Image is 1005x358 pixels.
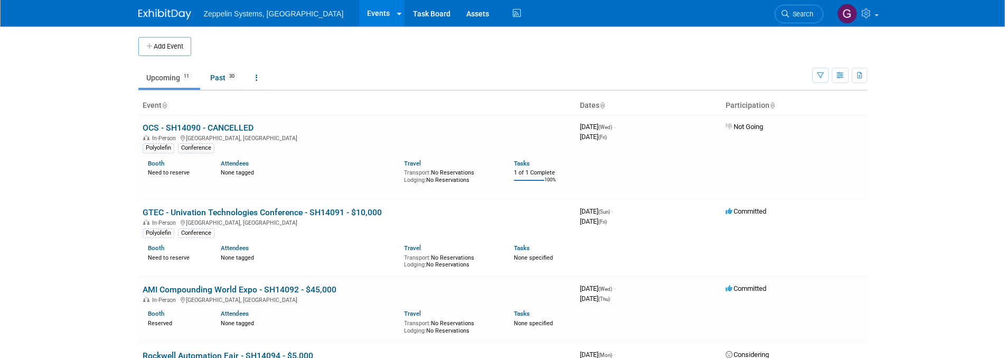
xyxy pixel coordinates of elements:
img: Genevieve Dewald [837,4,857,24]
a: Travel [404,310,421,317]
a: Tasks [514,310,530,317]
th: Dates [576,97,721,115]
div: None tagged [221,167,396,177]
span: Search [789,10,813,18]
span: Not Going [726,123,763,131]
a: Attendees [221,160,249,167]
span: None specified [514,254,553,261]
span: Committed [726,207,766,215]
span: Zeppelin Systems, [GEOGRAPHIC_DATA] [204,10,344,18]
div: Conference [178,228,214,238]
div: No Reservations No Reservations [404,318,498,334]
span: - [612,207,613,215]
span: (Wed) [598,124,612,130]
a: Attendees [221,310,249,317]
img: In-Person Event [143,297,149,302]
div: Polyolefin [143,228,174,238]
a: Attendees [221,244,249,252]
span: (Wed) [598,286,612,292]
a: Sort by Start Date [599,101,605,109]
div: No Reservations No Reservations [404,252,498,269]
a: Travel [404,160,421,167]
a: Tasks [514,160,530,167]
a: AMI Compounding World Expo - SH14092 - $45,000 [143,284,336,295]
a: Booth [148,244,164,252]
a: Past30 [202,68,246,88]
button: Add Event [138,37,191,56]
span: None specified [514,320,553,327]
div: Need to reserve [148,252,205,262]
a: Search [775,5,823,23]
a: Sort by Event Name [162,101,167,109]
a: Booth [148,160,164,167]
a: Sort by Participation Type [769,101,775,109]
a: GTEC - Univation Technologies Conference - SH14091 - $10,000 [143,207,382,217]
span: [DATE] [580,133,607,141]
div: [GEOGRAPHIC_DATA], [GEOGRAPHIC_DATA] [143,218,571,226]
span: 11 [181,72,192,80]
img: In-Person Event [143,219,149,225]
span: - [614,284,615,292]
span: (Thu) [598,296,610,302]
span: 30 [226,72,238,80]
span: [DATE] [580,284,615,292]
div: [GEOGRAPHIC_DATA], [GEOGRAPHIC_DATA] [143,295,571,304]
span: [DATE] [580,295,610,302]
div: [GEOGRAPHIC_DATA], [GEOGRAPHIC_DATA] [143,133,571,142]
span: [DATE] [580,207,613,215]
img: ExhibitDay [138,9,191,20]
span: (Fri) [598,134,607,140]
span: Lodging: [404,327,426,334]
th: Event [138,97,576,115]
td: 100% [544,177,556,191]
span: (Mon) [598,352,612,358]
a: Booth [148,310,164,317]
span: Transport: [404,320,431,327]
img: In-Person Event [143,135,149,140]
span: Committed [726,284,766,292]
span: In-Person [152,297,179,304]
div: Need to reserve [148,167,205,177]
a: Travel [404,244,421,252]
span: In-Person [152,219,179,226]
div: Conference [178,143,214,153]
div: 1 of 1 Complete [514,169,571,177]
span: Transport: [404,254,431,261]
div: Polyolefin [143,143,174,153]
a: Upcoming11 [138,68,200,88]
span: - [614,123,615,131]
th: Participation [721,97,867,115]
span: [DATE] [580,123,615,131]
div: Reserved [148,318,205,327]
span: [DATE] [580,217,607,225]
span: Transport: [404,169,431,176]
div: No Reservations No Reservations [404,167,498,183]
div: None tagged [221,252,396,262]
a: Tasks [514,244,530,252]
span: Lodging: [404,261,426,268]
span: In-Person [152,135,179,142]
div: None tagged [221,318,396,327]
a: OCS - SH14090 - CANCELLED [143,123,253,133]
span: (Fri) [598,219,607,225]
span: (Sun) [598,209,610,215]
span: Lodging: [404,177,426,183]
